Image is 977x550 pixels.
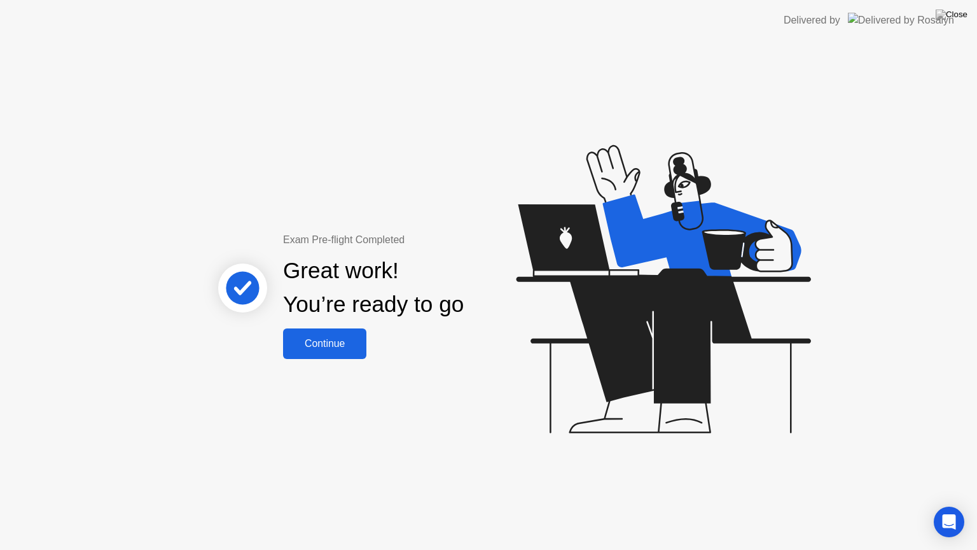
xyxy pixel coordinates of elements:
[287,338,363,349] div: Continue
[936,10,967,20] img: Close
[283,328,366,359] button: Continue
[848,13,954,27] img: Delivered by Rosalyn
[784,13,840,28] div: Delivered by
[934,507,964,537] div: Open Intercom Messenger
[283,254,464,321] div: Great work! You’re ready to go
[283,232,546,248] div: Exam Pre-flight Completed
